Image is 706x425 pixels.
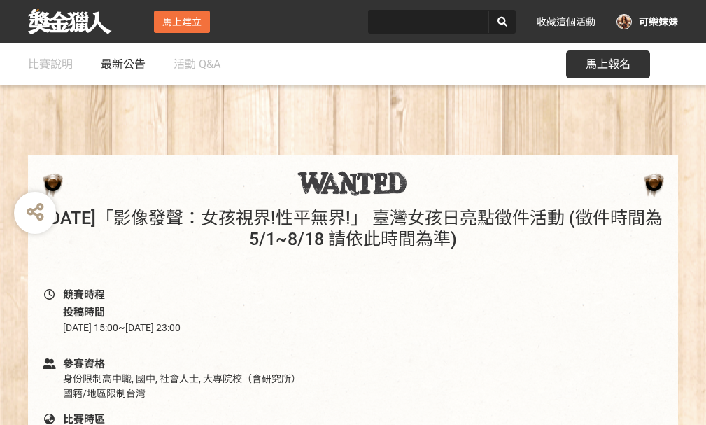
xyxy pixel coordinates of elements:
button: 馬上報名 [566,50,650,78]
span: [DATE] 23:00 [125,322,181,333]
span: 台灣 [126,388,146,399]
span: 高中職, 國中, 社會人士, 大專院校（含研究所） [102,373,301,384]
span: 投稿時間 [63,306,105,319]
a: 比賽說明 [28,43,73,85]
span: 收藏這個活動 [537,16,595,27]
a: 馬上建立 [154,11,210,33]
a: 活動 Q&A [174,43,220,85]
span: 參賽資格 [63,358,105,370]
span: 國籍/地區限制 [63,388,126,399]
span: 馬上報名 [586,57,630,71]
span: 身份限制 [63,373,102,384]
span: 競賽時程 [63,288,105,301]
span: ~ [118,322,125,333]
span: [DATE] 15:00 [63,322,118,333]
span: 活動 Q&A [174,57,220,71]
span: 最新公告 [101,57,146,71]
a: 最新公告 [101,43,146,85]
span: 比賽說明 [28,57,73,71]
h1: [DATE]「影像發聲：女孩視界!性平無界!」 臺灣女孩日亮點徵件活動 (徵件時間為5/1~8/18 請依此時間為準) [42,208,664,250]
img: 114年「影像發聲：女孩視界!性平無界!」 臺灣女孩日亮點徵件活動 (徵件時間為5/1~8/18 請依此時間為準) [297,171,409,196]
